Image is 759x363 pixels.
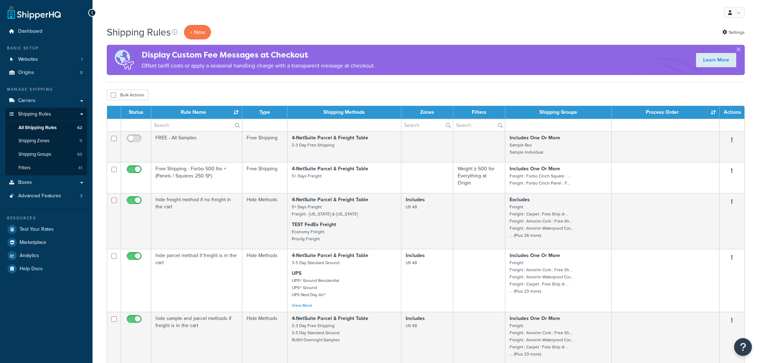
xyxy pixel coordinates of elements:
th: Type [242,106,288,119]
strong: Includes One Or More [510,165,560,172]
strong: Includes One Or More [510,252,560,259]
span: Filters [19,165,31,171]
td: Free Shipping [242,131,288,162]
th: Process Order : activate to sort column ascending [612,106,720,119]
a: Help Docs [5,262,87,275]
small: 2-3 Day Free Shipping [292,142,334,148]
td: hide parcel method if freight is in the cart [151,249,242,312]
strong: TEST FedEx Freight [292,221,336,228]
li: Filters [5,161,87,175]
a: Analytics [5,249,87,262]
td: Hide Methods [242,249,288,312]
a: Marketplace [5,236,87,249]
th: Actions [720,106,744,119]
small: Freight Freight : Amorim Cork : Free Sh... Freight : Amorim Waterproof Cor... Freight : Carpet : ... [510,260,574,294]
strong: 4-NetSuite Parcel & Freight Table [292,315,368,322]
button: Bulk Actions [107,90,148,100]
a: View More [292,302,312,309]
td: Hide Methods [242,193,288,249]
li: Boxes [5,176,87,189]
td: Free Shipping - Forbo 500 lbs + (Panels / Squares 250 SF) [151,162,242,193]
a: ShipperHQ Home [7,5,61,20]
input: Search [151,119,242,131]
li: Shipping Rules [5,108,87,175]
li: Shipping Zones [5,134,87,148]
strong: UPS [292,269,301,277]
a: Settings [722,27,745,37]
strong: 4-NetSuite Parcel & Freight Table [292,196,368,203]
a: Test Your Rates [5,223,87,236]
small: Freight : Forbo Cinch Square : ... Freight : Forbo Cinch Panel : F... [510,173,571,186]
a: Learn More [696,53,736,67]
li: Websites [5,53,87,66]
span: Test Your Rates [20,226,54,233]
span: Shipping Rules [18,111,51,117]
p: + New [184,25,211,39]
small: US 48 [406,260,417,266]
span: Shipping Zones [19,138,49,144]
strong: Includes [406,252,425,259]
span: Websites [18,57,38,63]
strong: 4-NetSuite Parcel & Freight Table [292,165,368,172]
span: 3 [80,193,83,199]
small: Sample Box Sample Individual [510,142,543,155]
a: Shipping Zones 11 [5,134,87,148]
a: Advanced Features 3 [5,189,87,203]
th: Rule Name : activate to sort column ascending [151,106,242,119]
a: Dashboard [5,25,87,38]
strong: Includes One Or More [510,315,560,322]
span: Carriers [18,98,36,104]
span: Origins [18,70,34,76]
img: duties-banner-06bc72dcb5fe05cb3f9472aba00be2ae8eb53ab6f0d8bb03d382ba314ac3c341.png [107,45,142,75]
span: All Shipping Rules [19,125,57,131]
span: Shipping Groups [19,151,51,158]
h4: Display Custom Fee Messages at Checkout [142,49,375,61]
li: Advanced Features [5,189,87,203]
strong: Includes [406,196,425,203]
span: Analytics [20,253,39,259]
small: US 48 [406,204,417,210]
input: Search [453,119,505,131]
strong: Excludes [510,196,530,203]
a: All Shipping Rules 62 [5,121,87,134]
span: Help Docs [20,266,43,272]
input: Search [401,119,453,131]
strong: Includes One Or More [510,134,560,142]
th: Shipping Methods [288,106,401,119]
span: 41 [78,165,82,171]
li: Origins [5,66,87,79]
div: Manage Shipping [5,86,87,92]
td: Weight ≥ 500 for Everything at Origin [453,162,506,193]
span: 62 [77,125,82,131]
a: Filters 41 [5,161,87,175]
span: 11 [79,138,82,144]
td: Free Shipping [242,162,288,193]
span: Advanced Features [18,193,61,199]
a: Origins 8 [5,66,87,79]
button: Open Resource Center [734,338,752,356]
span: Boxes [18,180,32,186]
span: Marketplace [20,240,46,246]
strong: 4-NetSuite Parcel & Freight Table [292,134,368,142]
small: 2-3 Day Free Shipping 3-5 Day Standard Ground RUSH Overnight Samples [292,322,340,343]
span: Dashboard [18,28,42,34]
div: Resources [5,215,87,221]
strong: 4-NetSuite Parcel & Freight Table [292,252,368,259]
h1: Shipping Rules [107,25,171,39]
small: Economy Freight Priority Freight [292,229,324,242]
li: Shipping Groups [5,148,87,161]
span: 60 [77,151,82,158]
li: Carriers [5,94,87,107]
small: 3-5 Day Standard Ground [292,260,339,266]
strong: Includes [406,315,425,322]
span: 1 [81,57,83,63]
small: US 48 [406,322,417,329]
div: Basic Setup [5,45,87,51]
th: Shipping Groups [505,106,611,119]
small: 5+ Days Freight [292,173,321,179]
